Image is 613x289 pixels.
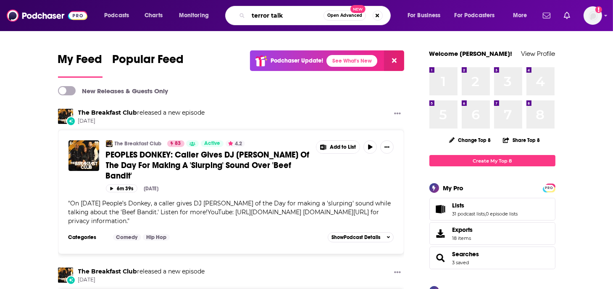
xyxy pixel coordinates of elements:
a: 3 saved [453,260,469,265]
a: 31 podcast lists [453,211,485,217]
span: For Podcasters [455,10,495,21]
div: New Episode [66,116,76,126]
a: Exports [429,222,555,245]
a: 83 [167,140,184,147]
a: Hip Hop [143,234,170,241]
span: Podcasts [104,10,129,21]
span: " " [68,200,391,225]
a: New Releases & Guests Only [58,86,168,95]
button: Show More Button [391,268,404,278]
button: Open AdvancedNew [324,11,366,21]
div: Search podcasts, credits, & more... [233,6,399,25]
img: The Breakfast Club [58,268,73,283]
span: New [350,5,366,13]
span: [DATE] [78,118,205,125]
span: Exports [453,226,473,234]
a: Show notifications dropdown [539,8,554,23]
a: Charts [139,9,168,22]
a: 0 episode lists [486,211,518,217]
a: The Breakfast Club [78,109,137,116]
a: Popular Feed [113,52,184,78]
button: open menu [173,9,220,22]
span: Monitoring [179,10,209,21]
button: open menu [507,9,538,22]
a: Comedy [113,234,141,241]
a: PRO [544,184,554,191]
span: Searches [429,247,555,269]
button: ShowPodcast Details [328,232,394,242]
span: For Business [408,10,441,21]
a: Show notifications dropdown [560,8,574,23]
a: Lists [453,202,518,209]
h3: Categories [68,234,106,241]
img: The Breakfast Club [106,140,113,147]
button: Share Top 8 [503,132,540,148]
h3: released a new episode [78,109,205,117]
span: Add to List [330,144,356,150]
img: Podchaser - Follow, Share and Rate Podcasts [7,8,87,24]
span: Show Podcast Details [331,234,380,240]
p: Podchaser Update! [271,57,323,64]
a: Create My Top 8 [429,155,555,166]
button: open menu [98,9,140,22]
a: The Breakfast Club [115,140,162,147]
span: Logged in as TaraKennedy [584,6,602,25]
img: User Profile [584,6,602,25]
a: See What's New [326,55,377,67]
svg: Add a profile image [595,6,602,13]
a: PEOPLES DONKEY: Caller Gives DJ [PERSON_NAME] Of The Day For Making A 'Slurping' Sound Over 'Beef... [106,150,310,181]
a: View Profile [521,50,555,58]
input: Search podcasts, credits, & more... [248,9,324,22]
span: 83 [175,139,181,148]
span: [DATE] [78,276,205,284]
button: Show More Button [391,109,404,119]
span: More [513,10,527,21]
div: New Episode [66,276,76,285]
button: Change Top 8 [444,135,496,145]
a: Welcome [PERSON_NAME]! [429,50,513,58]
span: Charts [145,10,163,21]
span: Lists [429,198,555,221]
span: My Feed [58,52,103,71]
a: Searches [453,250,479,258]
span: Exports [432,228,449,239]
button: Show profile menu [584,6,602,25]
a: Searches [432,252,449,264]
a: Lists [432,203,449,215]
span: Lists [453,202,465,209]
span: Active [204,139,220,148]
a: Active [201,140,224,147]
button: Show More Button [316,141,360,153]
button: Show More Button [380,140,394,154]
button: open menu [402,9,451,22]
span: On [DATE] People’s Donkey, a caller gives DJ [PERSON_NAME] of the Day for making a 'slurping' sou... [68,200,391,225]
div: [DATE] [144,186,159,192]
span: 18 items [453,235,473,241]
a: My Feed [58,52,103,78]
h3: released a new episode [78,268,205,276]
div: My Pro [443,184,464,192]
button: open menu [449,9,507,22]
span: Open Advanced [327,13,362,18]
img: PEOPLES DONKEY: Caller Gives DJ Envy Donkey Of The Day For Making A 'Slurping' Sound Over 'Beef B... [68,140,99,171]
img: The Breakfast Club [58,109,73,124]
button: 6m 39s [106,184,137,192]
span: Popular Feed [113,52,184,71]
button: 4.2 [226,140,245,147]
a: The Breakfast Club [78,268,137,275]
